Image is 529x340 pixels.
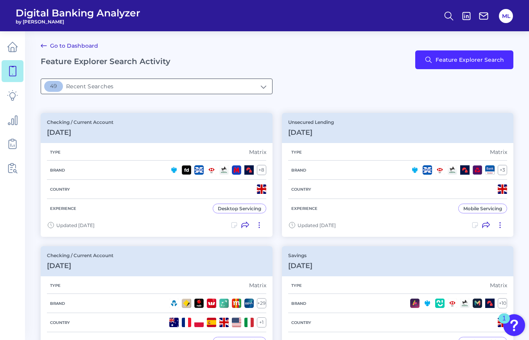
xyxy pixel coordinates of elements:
div: + 3 [498,165,507,175]
a: Go to Dashboard [41,41,98,50]
button: Feature Explorer Search [415,50,513,69]
h5: Brand [47,168,68,173]
span: Digital Banking Analyzer [16,7,140,19]
div: + 29 [257,298,266,308]
h5: Type [47,150,64,155]
a: Checking / Current Account[DATE]TypeMatrixBrand+8CountryExperienceDesktop ServicingUpdated [DATE] [41,113,273,237]
div: Desktop Servicing [218,206,261,211]
h5: Brand [288,301,309,306]
div: + 10 [498,298,507,308]
h5: Country [47,187,73,192]
h3: [DATE] [288,261,312,270]
button: ML [499,9,513,23]
span: by [PERSON_NAME] [16,19,140,25]
div: Matrix [249,282,266,289]
h5: Country [47,320,73,325]
h5: Country [288,187,314,192]
h5: Experience [288,206,321,211]
div: Matrix [490,149,507,156]
div: 1 [502,319,506,329]
h5: Type [47,283,64,288]
h5: Brand [47,301,68,306]
span: Updated [DATE] [298,222,336,228]
div: Mobile Servicing [463,206,502,211]
span: Feature Explorer Search [436,57,504,63]
h3: [DATE] [288,128,334,137]
div: Matrix [249,149,266,156]
h5: Brand [288,168,309,173]
p: Unsecured Lending [288,119,334,125]
h5: Type [288,283,305,288]
div: Matrix [490,282,507,289]
p: Checking / Current Account [47,119,113,125]
h2: Feature Explorer Search Activity [41,57,170,66]
div: + 8 [257,165,266,175]
p: Savings [288,252,312,258]
h3: [DATE] [47,128,113,137]
p: Checking / Current Account [47,252,113,258]
button: Open Resource Center, 1 new notification [503,314,525,336]
span: Updated [DATE] [56,222,95,228]
a: Unsecured Lending[DATE]TypeMatrixBrand+3CountryExperienceMobile ServicingUpdated [DATE] [282,113,514,237]
h5: Country [288,320,314,325]
h5: Type [288,150,305,155]
div: + 1 [257,317,266,327]
h5: Experience [47,206,79,211]
h3: [DATE] [47,261,113,270]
